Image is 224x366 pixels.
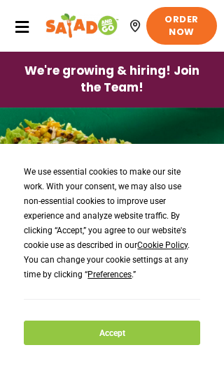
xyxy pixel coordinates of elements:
span: ORDER NOW [155,13,209,38]
img: Header logo [45,12,119,40]
a: ORDER NOW [146,7,217,45]
span: Cookie Policy [137,240,188,250]
button: Accept [24,321,199,345]
div: We use essential cookies to make our site work. With your consent, we may also use non-essential ... [24,165,199,282]
a: We're growing & hiring! Join the Team! [13,52,211,107]
span: We're growing & hiring! Join the Team! [13,63,211,96]
span: Preferences [87,270,132,279]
